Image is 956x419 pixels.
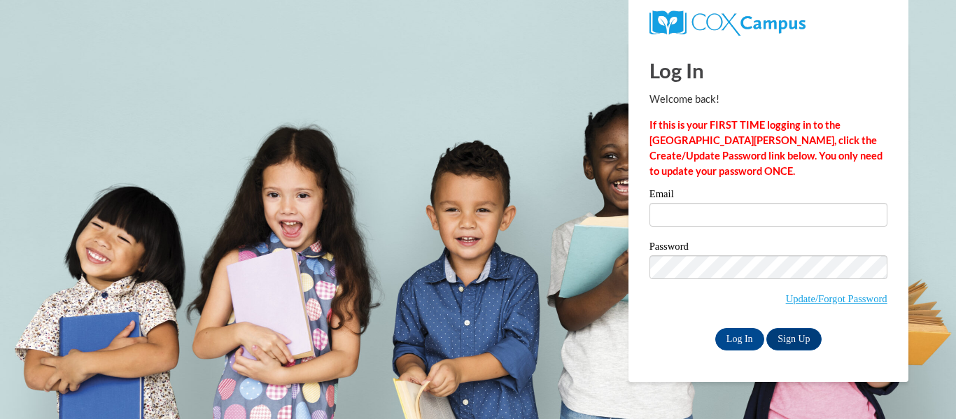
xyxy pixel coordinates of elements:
[715,328,764,350] input: Log In
[649,119,883,177] strong: If this is your FIRST TIME logging in to the [GEOGRAPHIC_DATA][PERSON_NAME], click the Create/Upd...
[649,56,887,85] h1: Log In
[786,293,887,304] a: Update/Forgot Password
[766,328,821,350] a: Sign Up
[649,241,887,255] label: Password
[649,92,887,107] p: Welcome back!
[649,189,887,203] label: Email
[649,16,806,28] a: COX Campus
[649,10,806,36] img: COX Campus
